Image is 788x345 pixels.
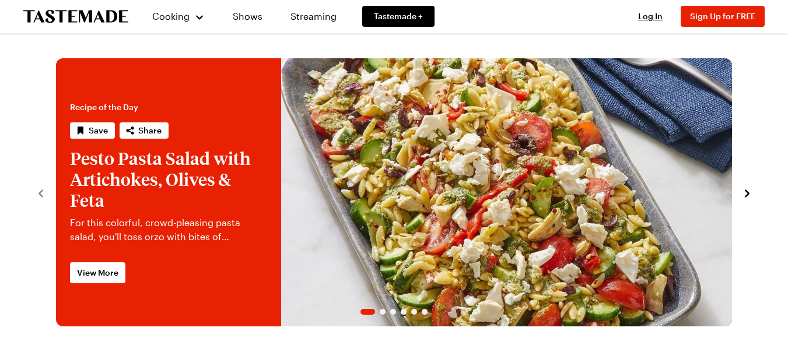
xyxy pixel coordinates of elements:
[741,185,753,199] button: navigate to next item
[70,122,115,139] button: Save recipe
[690,11,755,21] span: Sign Up for FREE
[89,125,108,136] span: Save
[401,309,407,315] span: Go to slide 4
[138,125,162,136] span: Share
[56,58,732,326] div: 1 / 6
[362,6,435,27] a: Tastemade +
[77,267,118,279] span: View More
[422,309,428,315] span: Go to slide 6
[152,10,190,22] span: Cooking
[120,122,169,139] button: Share
[35,185,47,199] button: navigate to previous item
[152,2,205,30] button: Cooking
[411,309,417,315] span: Go to slide 5
[70,262,125,283] a: View More
[681,6,765,27] button: Sign Up for FREE
[390,309,396,315] span: Go to slide 3
[380,309,386,315] span: Go to slide 2
[374,10,423,22] span: Tastemade +
[360,309,375,315] span: Go to slide 1
[627,10,674,22] button: Log In
[23,10,128,23] a: To Tastemade Home Page
[638,11,663,21] span: Log In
